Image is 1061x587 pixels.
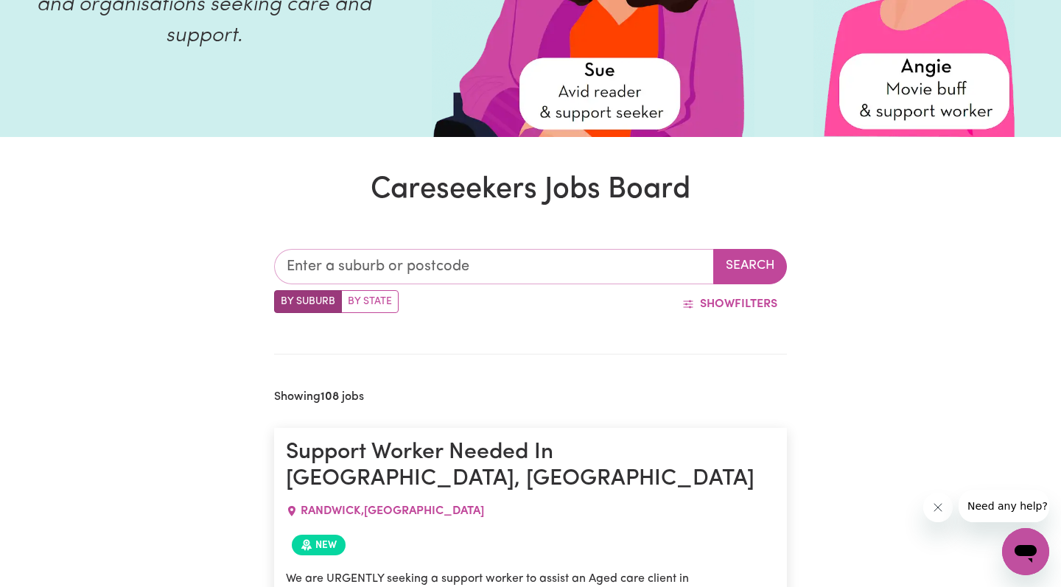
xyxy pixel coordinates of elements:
[1002,528,1049,575] iframe: Button to launch messaging window
[700,298,735,310] span: Show
[341,290,399,313] label: Search by state
[301,505,484,517] span: RANDWICK , [GEOGRAPHIC_DATA]
[274,390,364,404] h2: Showing jobs
[292,535,346,555] span: Job posted within the last 30 days
[274,249,714,284] input: Enter a suburb or postcode
[321,391,339,403] b: 108
[923,493,953,522] iframe: Close message
[959,490,1049,522] iframe: Message from company
[286,440,775,493] h1: Support Worker Needed In [GEOGRAPHIC_DATA], [GEOGRAPHIC_DATA]
[274,290,342,313] label: Search by suburb/post code
[673,290,787,318] button: ShowFilters
[713,249,787,284] button: Search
